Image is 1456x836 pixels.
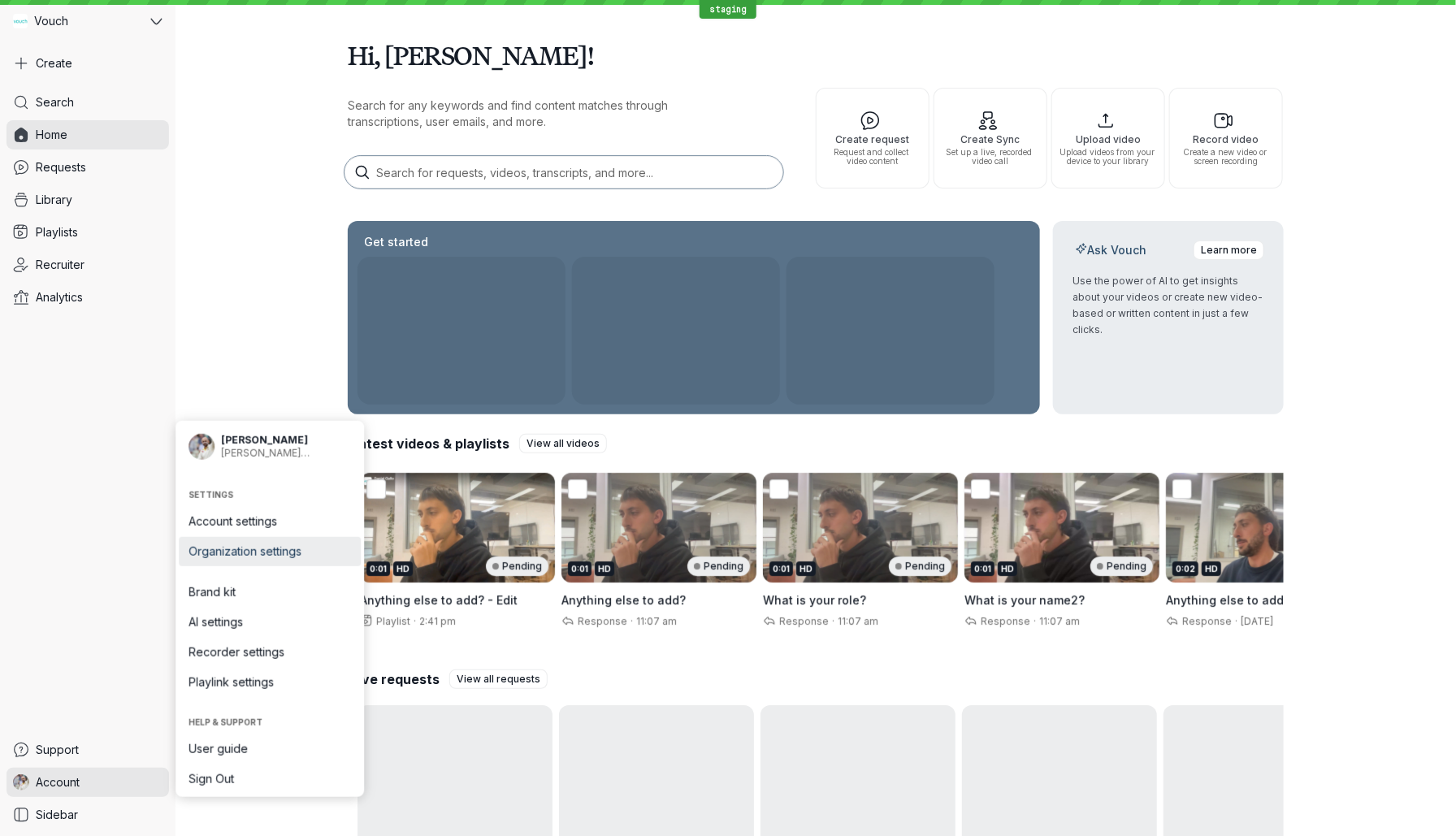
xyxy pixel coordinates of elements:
[776,615,829,627] span: Response
[6,768,169,797] a: Gary Zurnamer avatarAccount
[1072,273,1264,338] p: Use the power of AI to get insights about your videos or create new video-based or written conten...
[393,561,413,576] div: HD
[486,557,548,576] div: Pending
[188,644,351,661] span: Recorder settings
[36,807,78,823] span: Sidebar
[13,14,28,28] img: Vouch avatar
[627,615,636,628] span: ·
[36,159,86,175] span: Requests
[1176,148,1276,166] span: Create a new video or screen recording
[6,185,169,214] a: Library
[410,615,419,628] span: ·
[179,507,361,536] a: Account settings
[1030,615,1039,628] span: ·
[457,671,540,687] span: View all requests
[1059,134,1158,145] span: Upload video
[179,668,361,697] a: Playlink settings
[1232,615,1241,628] span: ·
[1172,561,1198,576] div: 0:02
[188,717,351,727] span: Help & support
[179,638,361,667] a: Recorder settings
[188,741,351,757] span: User guide
[816,88,929,188] button: Create requestRequest and collect video content
[373,615,410,627] span: Playlist
[934,88,1047,188] button: Create SyncSet up a live, recorded video call
[348,32,1284,78] h1: Hi, [PERSON_NAME]!
[179,608,361,637] a: AI settings
[6,120,169,149] a: Home
[179,765,361,794] a: Sign Out
[6,49,169,78] button: Create
[188,614,351,630] span: AI settings
[595,561,614,576] div: HD
[796,561,816,576] div: HD
[889,557,951,576] div: Pending
[1059,148,1158,166] span: Upload videos from your device to your library
[36,257,84,273] span: Recruiter
[36,289,83,305] span: Analytics
[6,800,169,830] a: Sidebar
[361,234,431,250] h2: Get started
[366,561,390,576] div: 0:01
[1194,240,1264,260] a: Learn more
[823,148,922,166] span: Request and collect video content
[829,615,838,628] span: ·
[351,670,440,688] h2: Live requests
[188,584,351,600] span: Brand kit
[971,561,994,576] div: 0:01
[351,435,509,453] h2: Latest videos & playlists
[348,97,738,130] p: Search for any keywords and find content matches through transcriptions, user emails, and more.
[1241,615,1273,627] span: [DATE]
[419,615,456,627] span: 2:41 pm
[6,6,169,36] button: Vouch avatarVouch
[36,94,74,110] span: Search
[36,127,67,143] span: Home
[687,557,750,576] div: Pending
[6,218,169,247] a: Playlists
[519,434,607,453] a: View all videos
[1039,615,1080,627] span: 11:07 am
[13,774,29,791] img: Gary Zurnamer avatar
[179,578,361,607] a: Brand kit
[188,490,351,500] span: Settings
[636,615,677,627] span: 11:07 am
[941,134,1040,145] span: Create Sync
[1090,557,1153,576] div: Pending
[823,134,922,145] span: Create request
[188,674,351,691] span: Playlink settings
[6,735,169,765] a: Support
[221,447,351,460] span: [PERSON_NAME][EMAIL_ADDRESS][DOMAIN_NAME]
[1051,88,1165,188] button: Upload videoUpload videos from your device to your library
[36,55,72,71] span: Create
[1169,88,1283,188] button: Record videoCreate a new video or screen recording
[188,513,351,530] span: Account settings
[1176,134,1276,145] span: Record video
[763,593,866,607] span: What is your role?
[1201,242,1257,258] span: Learn more
[1072,242,1150,258] h2: Ask Vouch
[1166,593,1290,607] span: Anything else to add?
[449,669,548,689] a: View all requests
[344,156,783,188] input: Search for requests, videos, transcripts, and more...
[561,593,686,607] span: Anything else to add?
[6,250,169,279] a: Recruiter
[6,6,147,36] div: Vouch
[36,224,78,240] span: Playlists
[360,593,518,607] span: Anything else to add? - Edit
[964,593,1085,607] span: What is your name2?
[221,434,351,447] span: [PERSON_NAME]
[179,537,361,566] a: Organization settings
[977,615,1030,627] span: Response
[574,615,627,627] span: Response
[36,774,80,791] span: Account
[36,192,72,208] span: Library
[36,742,79,758] span: Support
[179,734,361,764] a: User guide
[769,561,793,576] div: 0:01
[6,283,169,312] a: Analytics
[6,153,169,182] a: Requests
[188,434,214,460] img: Gary Zurnamer avatar
[838,615,878,627] span: 11:07 am
[6,88,169,117] a: Search
[1179,615,1232,627] span: Response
